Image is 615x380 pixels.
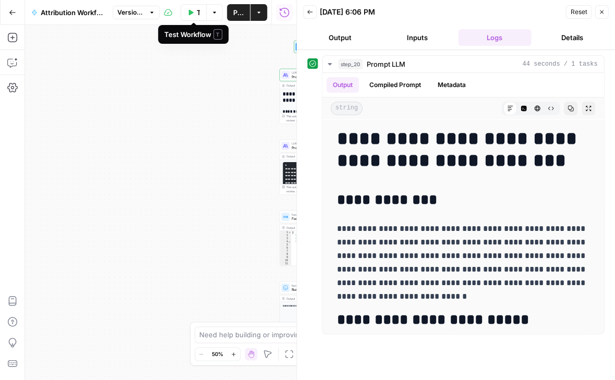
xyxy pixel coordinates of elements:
[113,6,160,19] button: Version 17
[286,296,346,300] div: Output
[431,77,472,93] button: Metadata
[522,59,597,69] span: 44 seconds / 1 tasks
[25,4,111,21] button: Attribution Workflow
[280,231,291,234] div: 1
[338,59,363,69] span: step_20
[535,29,608,46] button: Details
[286,185,358,193] div: This output is too large & has been abbreviated for review. to view the full content.
[227,4,250,21] button: Publish
[363,77,427,93] button: Compiled Prompt
[280,262,291,265] div: 11
[180,4,207,21] button: Test Workflow
[288,231,291,234] span: Toggle code folding, rows 1 through 20
[331,102,363,115] span: string
[233,7,244,18] span: Publish
[213,29,222,40] span: T
[286,83,346,88] div: Output
[164,29,222,40] div: Test Workflow
[280,259,291,262] div: 10
[565,5,592,19] button: Reset
[286,154,346,158] div: Output
[288,240,291,243] span: Toggle code folding, rows 4 through 18
[322,56,604,72] button: 44 seconds / 1 tasks
[286,114,358,122] div: This output is too large & has been abbreviated for review. to view the full content.
[280,211,360,266] div: Format JSONFormat JSONOutput{ "opp_id": "opp_name": "channel_weights": : : : : : : : :
[286,225,346,229] div: Output
[280,265,291,268] div: 12
[280,253,291,256] div: 8
[41,7,104,18] span: Attribution Workflow
[280,237,291,240] div: 3
[303,29,376,46] button: Output
[280,247,291,250] div: 6
[280,234,291,237] div: 2
[367,59,405,69] span: Prompt LLM
[280,250,291,253] div: 7
[280,240,291,243] div: 4
[327,77,359,93] button: Output
[280,243,291,247] div: 5
[197,7,200,18] span: Test Workflow
[117,8,146,17] span: Version 17
[570,7,587,17] span: Reset
[212,350,223,358] span: 50%
[380,29,453,46] button: Inputs
[457,29,530,46] button: Logs
[322,73,604,334] div: 44 seconds / 1 tasks
[280,256,291,259] div: 9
